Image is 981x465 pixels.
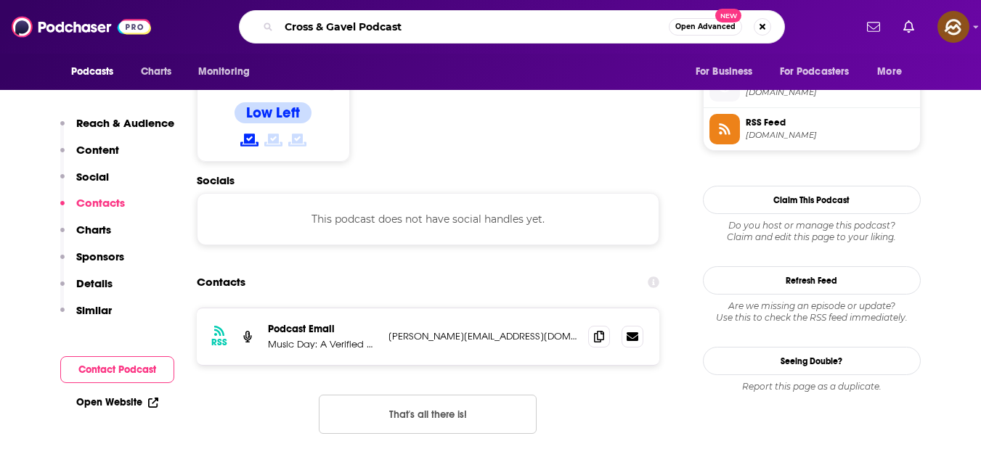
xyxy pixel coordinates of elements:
span: Podcasts [71,62,114,82]
h4: Low Left [246,104,300,122]
img: User Profile [937,11,969,43]
button: open menu [770,58,871,86]
button: Refresh Feed [703,266,921,295]
div: Report this page as a duplicate. [703,381,921,392]
p: [PERSON_NAME][EMAIL_ADDRESS][DOMAIN_NAME] [388,330,577,342]
button: Contact Podcast [60,356,174,383]
button: Reach & Audience [60,116,174,143]
button: open menu [188,58,269,86]
p: Podcast Email [268,323,377,335]
a: Show notifications dropdown [897,15,920,39]
div: Search podcasts, credits, & more... [239,10,785,44]
h2: Contacts [197,268,245,296]
button: Show profile menu [937,11,969,43]
span: Monitoring [198,62,250,82]
span: Open Advanced [675,23,736,30]
p: Sponsors [76,250,124,263]
button: Similar [60,303,112,330]
button: Sponsors [60,250,124,276]
span: For Business [696,62,753,82]
h2: Socials [197,173,660,187]
span: New [715,9,741,22]
a: Show notifications dropdown [861,15,886,39]
p: Charts [76,223,111,236]
span: post.futurimedia.com [746,130,914,141]
button: Social [60,170,109,197]
a: Charts [131,58,181,86]
p: Similar [76,303,112,317]
span: More [877,62,902,82]
button: open menu [685,58,771,86]
a: Seeing Double? [703,347,921,375]
button: open menu [61,58,133,86]
p: Music Day: A Verified Hit Podcast [268,338,377,350]
p: Social [76,170,109,184]
p: Content [76,143,119,157]
p: Reach & Audience [76,116,174,130]
button: Charts [60,223,111,250]
button: Contacts [60,196,125,223]
p: Details [76,276,113,290]
h3: RSS [211,337,227,348]
button: Content [60,143,119,170]
div: This podcast does not have social handles yet. [197,193,660,245]
span: For Podcasters [780,62,850,82]
button: Details [60,276,113,303]
span: RSS Feed [746,116,914,129]
button: Nothing here. [319,395,537,434]
img: Podchaser - Follow, Share and Rate Podcasts [12,13,151,41]
span: Logged in as hey85204 [937,11,969,43]
a: RSS Feed[DOMAIN_NAME] [709,114,914,144]
div: Are we missing an episode or update? Use this to check the RSS feed immediately. [703,300,921,324]
span: meanolelionmedia.com [746,87,914,98]
span: Charts [141,62,172,82]
span: Do you host or manage this podcast? [703,220,921,231]
button: Open AdvancedNew [669,18,742,36]
a: Open Website [76,396,158,408]
p: Contacts [76,196,125,210]
input: Search podcasts, credits, & more... [279,15,669,38]
button: Claim This Podcast [703,186,921,214]
button: open menu [867,58,920,86]
div: Claim and edit this page to your liking. [703,220,921,243]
